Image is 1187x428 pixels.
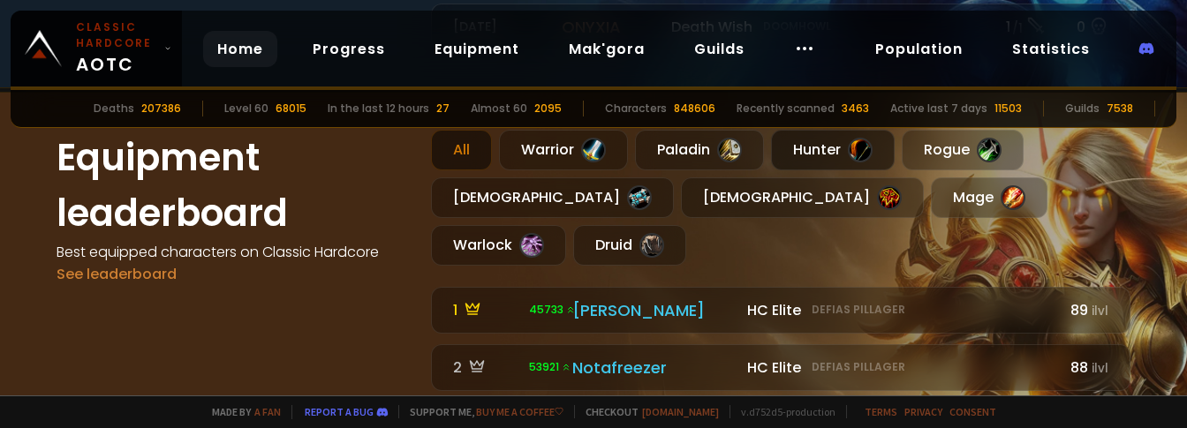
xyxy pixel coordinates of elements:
[94,101,134,116] div: Deaths
[812,359,905,375] small: Defias Pillager
[1107,101,1133,116] div: 7538
[681,177,924,218] div: [DEMOGRAPHIC_DATA]
[931,177,1047,218] div: Mage
[861,31,977,67] a: Population
[605,101,667,116] div: Characters
[398,405,563,418] span: Support me,
[529,302,576,318] span: 45733
[573,225,686,266] div: Druid
[305,405,374,418] a: Report a bug
[635,130,764,170] div: Paladin
[57,241,410,263] h4: Best equipped characters on Classic Hardcore
[994,101,1022,116] div: 11503
[842,101,869,116] div: 3463
[328,101,429,116] div: In the last 12 hours
[1062,299,1108,321] div: 89
[998,31,1104,67] a: Statistics
[436,101,450,116] div: 27
[572,298,737,322] div: [PERSON_NAME]
[420,31,533,67] a: Equipment
[572,356,737,379] div: Notafreezer
[431,344,1130,391] a: 2 53921 Notafreezer HC EliteDefias Pillager88ilvl
[57,264,177,284] a: See leaderboard
[224,101,268,116] div: Level 60
[254,405,281,418] a: a fan
[431,225,566,266] div: Warlock
[453,299,518,321] div: 1
[1062,357,1108,379] div: 88
[1092,360,1108,377] small: ilvl
[529,359,571,375] span: 53921
[431,177,674,218] div: [DEMOGRAPHIC_DATA]
[730,405,835,418] span: v. d752d5 - production
[201,405,281,418] span: Made by
[203,31,277,67] a: Home
[902,130,1024,170] div: Rogue
[534,101,562,116] div: 2095
[471,101,527,116] div: Almost 60
[737,101,835,116] div: Recently scanned
[476,405,563,418] a: Buy me a coffee
[57,130,410,241] h1: Equipment leaderboard
[904,405,942,418] a: Privacy
[680,31,759,67] a: Guilds
[76,19,157,51] small: Classic Hardcore
[431,4,1130,50] a: [DATE]onyxiaDeath WishDoomhowl1 /10
[642,405,719,418] a: [DOMAIN_NAME]
[453,357,518,379] div: 2
[949,405,996,418] a: Consent
[1092,303,1108,319] small: ilvl
[747,299,1052,321] div: HC Elite
[674,101,715,116] div: 848606
[574,405,719,418] span: Checkout
[771,130,895,170] div: Hunter
[499,130,628,170] div: Warrior
[76,19,157,78] span: AOTC
[141,101,181,116] div: 207386
[747,357,1052,379] div: HC Elite
[555,31,659,67] a: Mak'gora
[431,287,1130,334] a: 1 45733 [PERSON_NAME] HC EliteDefias Pillager89ilvl
[865,405,897,418] a: Terms
[431,130,492,170] div: All
[890,101,987,116] div: Active last 7 days
[812,302,905,318] small: Defias Pillager
[299,31,399,67] a: Progress
[276,101,306,116] div: 68015
[11,11,182,86] a: Classic HardcoreAOTC
[1065,101,1100,116] div: Guilds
